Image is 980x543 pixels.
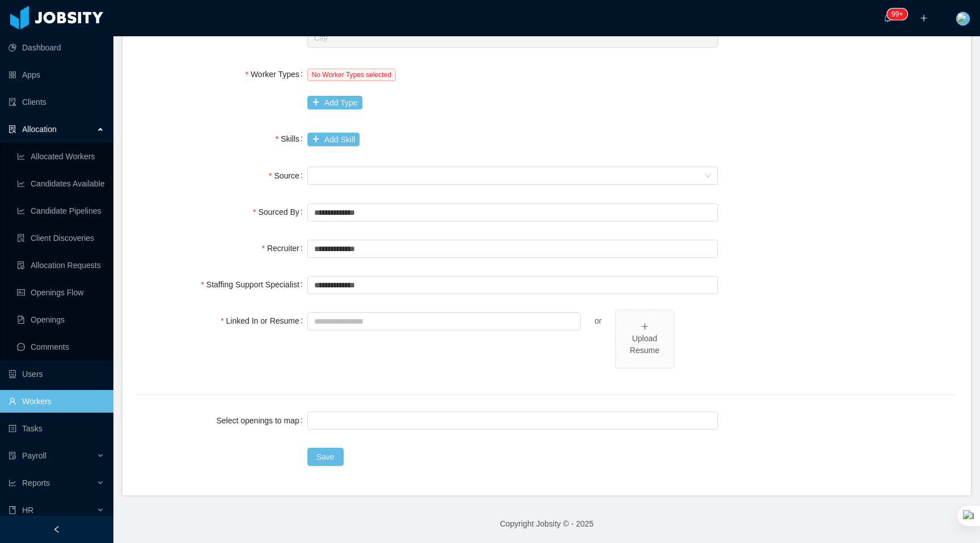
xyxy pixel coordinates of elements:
[307,133,360,146] button: icon: plusAdd Skill
[9,390,104,413] a: icon: userWorkers
[9,452,16,460] i: icon: file-protect
[17,336,104,358] a: icon: messageComments
[641,323,649,330] i: icon: plus
[17,254,104,277] a: icon: file-doneAllocation Requests
[9,417,104,440] a: icon: profileTasks
[216,416,307,425] label: Select openings to map
[22,125,57,134] span: Allocation
[22,451,47,460] span: Payroll
[201,280,307,289] label: Staffing Support Specialist
[245,70,307,79] label: Worker Types
[221,316,307,325] label: Linked In or Resume
[307,69,396,81] span: No Worker Types selected
[887,9,907,20] sup: 915
[920,14,928,22] i: icon: plus
[307,96,362,109] button: icon: plusAdd Type
[276,134,307,143] label: Skills
[307,312,581,330] input: Linked In or Resume
[262,244,307,253] label: Recruiter
[9,125,16,133] i: icon: solution
[17,227,104,249] a: icon: file-searchClient Discoveries
[616,310,674,368] span: icon: plusUpload Resume
[9,63,104,86] a: icon: appstoreApps
[253,207,307,217] label: Sourced By
[620,333,669,357] div: Upload Resume
[581,309,615,332] div: or
[17,145,104,168] a: icon: line-chartAllocated Workers
[956,12,970,26] img: fd154270-6900-11e8-8dba-5d495cac71c7_5cf6810034285.jpeg
[307,448,344,466] button: Save
[9,363,104,385] a: icon: robotUsers
[9,506,16,514] i: icon: book
[311,414,317,427] input: Select openings to map
[269,171,307,180] label: Source
[9,479,16,487] i: icon: line-chart
[17,200,104,222] a: icon: line-chartCandidate Pipelines
[17,308,104,331] a: icon: file-textOpenings
[17,172,104,195] a: icon: line-chartCandidates Available
[22,478,50,487] span: Reports
[884,14,892,22] i: icon: bell
[9,91,104,113] a: icon: auditClients
[22,506,33,515] span: HR
[9,36,104,59] a: icon: pie-chartDashboard
[17,281,104,304] a: icon: idcardOpenings Flow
